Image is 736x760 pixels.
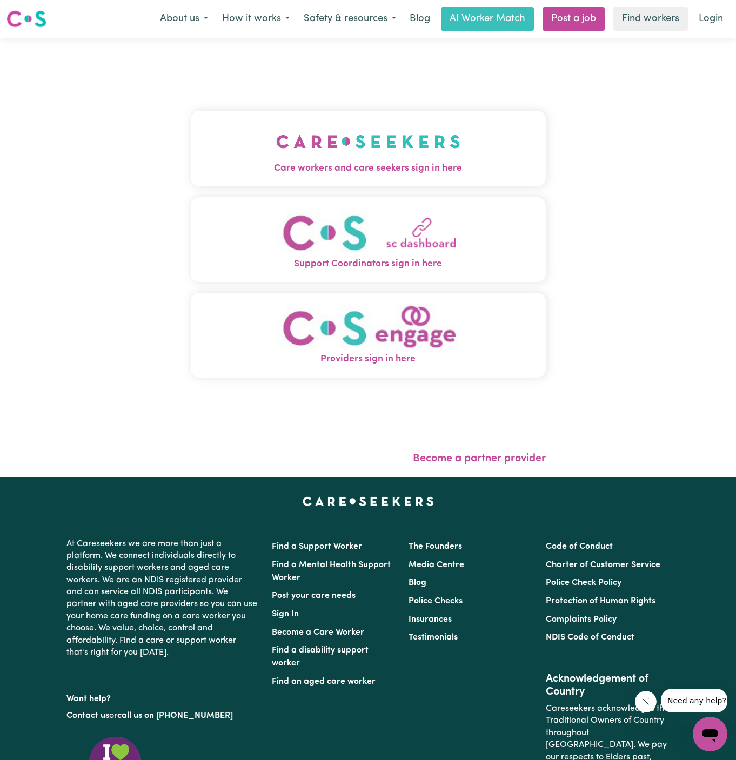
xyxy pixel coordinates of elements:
[191,293,546,378] button: Providers sign in here
[297,8,403,30] button: Safety & resources
[409,633,458,642] a: Testimonials
[303,497,434,506] a: Careseekers home page
[413,453,546,464] a: Become a partner provider
[117,711,233,720] a: call us on [PHONE_NUMBER]
[546,561,660,569] a: Charter of Customer Service
[191,111,546,186] button: Care workers and care seekers sign in here
[546,615,617,624] a: Complaints Policy
[403,7,437,31] a: Blog
[6,9,46,29] img: Careseekers logo
[546,672,670,698] h2: Acknowledgement of Country
[272,628,364,637] a: Become a Care Worker
[409,542,462,551] a: The Founders
[215,8,297,30] button: How it works
[153,8,215,30] button: About us
[272,677,376,686] a: Find an aged care worker
[409,615,452,624] a: Insurances
[546,542,613,551] a: Code of Conduct
[191,197,546,282] button: Support Coordinators sign in here
[272,561,391,582] a: Find a Mental Health Support Worker
[66,705,259,726] p: or
[191,162,546,176] span: Care workers and care seekers sign in here
[441,7,534,31] a: AI Worker Match
[66,534,259,663] p: At Careseekers we are more than just a platform. We connect individuals directly to disability su...
[546,633,634,642] a: NDIS Code of Conduct
[661,689,727,712] iframe: Message from company
[191,257,546,271] span: Support Coordinators sign in here
[546,597,655,606] a: Protection of Human Rights
[692,7,730,31] a: Login
[546,579,621,587] a: Police Check Policy
[272,542,362,551] a: Find a Support Worker
[543,7,605,31] a: Post a job
[272,591,356,600] a: Post your care needs
[66,689,259,705] p: Want help?
[635,691,657,712] iframe: Close message
[409,561,464,569] a: Media Centre
[693,717,727,751] iframe: Button to launch messaging window
[66,711,109,720] a: Contact us
[613,7,688,31] a: Find workers
[272,646,369,668] a: Find a disability support worker
[409,597,463,606] a: Police Checks
[409,579,426,587] a: Blog
[272,610,299,618] a: Sign In
[6,6,46,31] a: Careseekers logo
[191,352,546,366] span: Providers sign in here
